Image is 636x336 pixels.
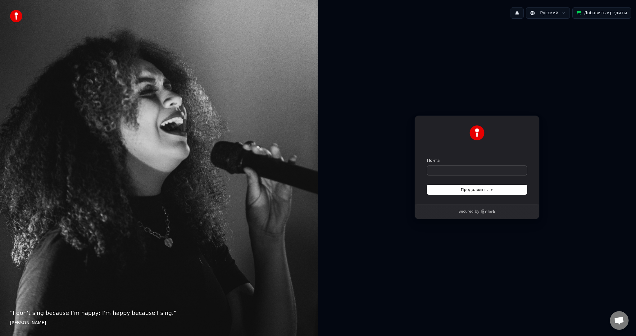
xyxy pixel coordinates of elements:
[10,309,308,317] p: “ I don't sing because I'm happy; I'm happy because I sing. ”
[10,10,22,22] img: youka
[461,187,493,193] span: Продолжить
[470,125,484,140] img: Youka
[572,7,631,19] button: Добавить кредиты
[427,185,527,194] button: Продолжить
[427,158,440,163] label: Почта
[10,320,308,326] footer: [PERSON_NAME]
[458,209,479,214] p: Secured by
[610,311,629,330] div: Открытый чат
[481,209,496,214] a: Clerk logo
